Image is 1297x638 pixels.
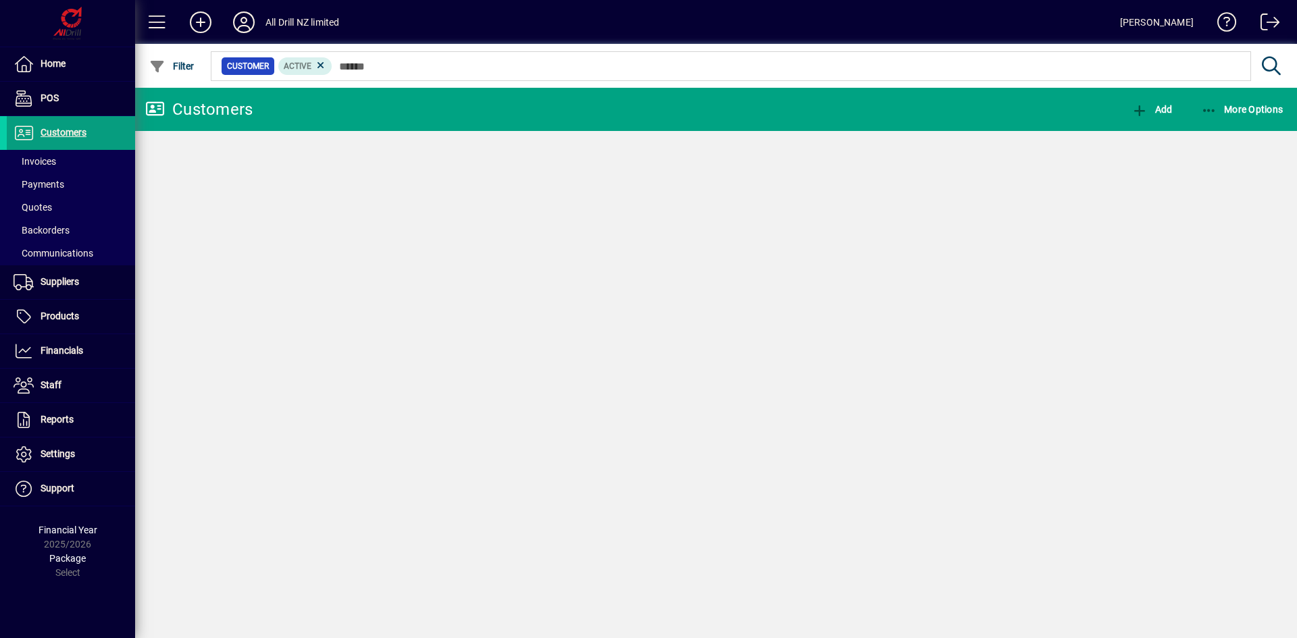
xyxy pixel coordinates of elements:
[179,10,222,34] button: Add
[265,11,340,33] div: All Drill NZ limited
[1131,104,1172,115] span: Add
[14,225,70,236] span: Backorders
[41,448,75,459] span: Settings
[41,345,83,356] span: Financials
[7,173,135,196] a: Payments
[41,276,79,287] span: Suppliers
[41,483,74,494] span: Support
[7,472,135,506] a: Support
[41,92,59,103] span: POS
[41,379,61,390] span: Staff
[7,196,135,219] a: Quotes
[14,202,52,213] span: Quotes
[145,99,253,120] div: Customers
[146,54,198,78] button: Filter
[7,300,135,334] a: Products
[14,248,93,259] span: Communications
[39,525,97,535] span: Financial Year
[1120,11,1194,33] div: [PERSON_NAME]
[149,61,195,72] span: Filter
[1128,97,1175,122] button: Add
[7,219,135,242] a: Backorders
[1201,104,1283,115] span: More Options
[222,10,265,34] button: Profile
[7,369,135,402] a: Staff
[227,59,269,73] span: Customer
[14,179,64,190] span: Payments
[1250,3,1280,47] a: Logout
[7,47,135,81] a: Home
[7,242,135,265] a: Communications
[41,414,74,425] span: Reports
[1198,97,1287,122] button: More Options
[41,127,86,138] span: Customers
[278,57,332,75] mat-chip: Activation Status: Active
[49,553,86,564] span: Package
[14,156,56,167] span: Invoices
[7,265,135,299] a: Suppliers
[41,58,66,69] span: Home
[1207,3,1237,47] a: Knowledge Base
[7,403,135,437] a: Reports
[7,334,135,368] a: Financials
[41,311,79,321] span: Products
[284,61,311,71] span: Active
[7,82,135,115] a: POS
[7,150,135,173] a: Invoices
[7,437,135,471] a: Settings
